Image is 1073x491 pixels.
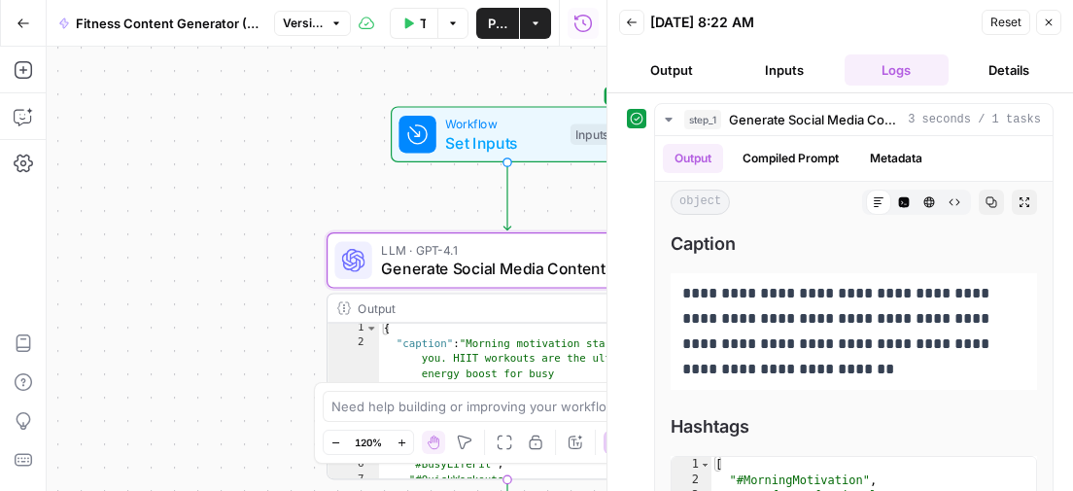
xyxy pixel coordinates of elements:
[672,457,711,473] div: 1
[365,321,378,336] span: Toggle code folding, rows 1 through 11
[76,14,259,33] span: Fitness Content Generator (Micah)
[476,8,519,39] button: Publish
[381,240,626,259] span: LLM · GPT-4.1
[358,298,624,317] div: Output
[956,54,1061,86] button: Details
[274,11,351,36] button: Version 2
[355,435,382,450] span: 120%
[445,115,561,133] span: Workflow
[671,230,1037,258] span: Caption
[990,14,1021,31] span: Reset
[327,232,688,479] div: LLM · GPT-4.1Generate Social Media ContentOutput{ "caption":"Morning motivation starts with you. ...
[283,15,325,32] span: Version 2
[729,110,900,129] span: Generate Social Media Content
[671,190,730,215] span: object
[732,54,837,86] button: Inputs
[731,144,850,173] button: Compiled Prompt
[390,8,437,39] button: Test Workflow
[327,106,688,162] div: WorkflowSet InputsInputs
[982,10,1030,35] button: Reset
[700,457,710,473] span: Toggle code folding, rows 1 through 7
[328,336,379,412] div: 2
[328,321,379,336] div: 1
[445,131,561,155] span: Set Inputs
[47,8,270,39] button: Fitness Content Generator (Micah)
[571,123,613,145] div: Inputs
[488,14,507,33] span: Publish
[655,104,1053,135] button: 3 seconds / 1 tasks
[845,54,950,86] button: Logs
[420,14,426,33] span: Test Workflow
[328,458,379,473] div: 6
[328,473,379,488] div: 7
[663,144,723,173] button: Output
[619,54,724,86] button: Output
[908,111,1041,128] span: 3 seconds / 1 tasks
[381,257,626,280] span: Generate Social Media Content
[672,473,711,488] div: 2
[671,413,1037,440] span: Hashtags
[858,144,934,173] button: Metadata
[503,162,510,230] g: Edge from start to step_1
[684,110,721,129] span: step_1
